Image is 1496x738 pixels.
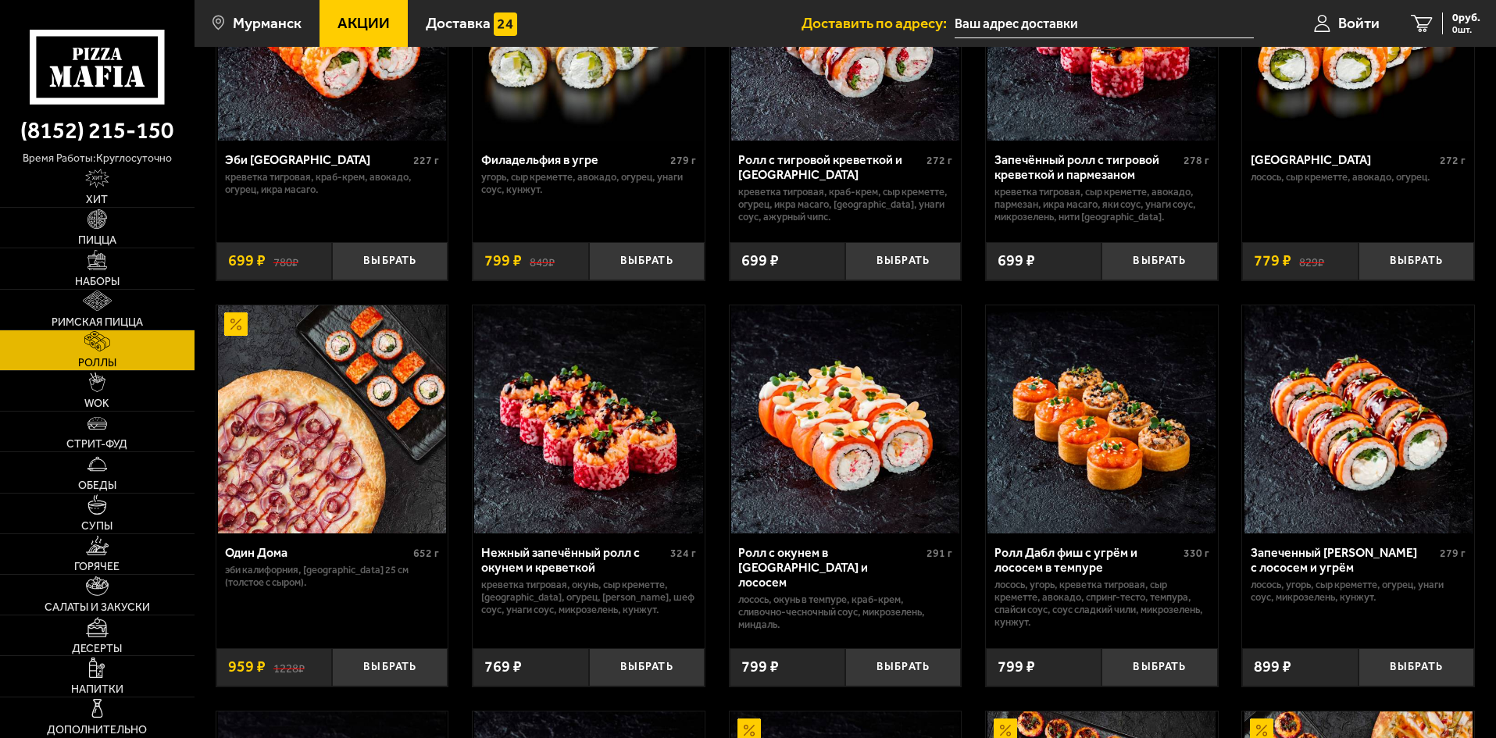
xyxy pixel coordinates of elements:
[332,648,448,686] button: Выбрать
[994,545,1180,575] div: Ролл Дабл фиш с угрём и лососем в темпуре
[225,564,440,589] p: Эби Калифорния, [GEOGRAPHIC_DATA] 25 см (толстое с сыром).
[730,305,962,533] a: Ролл с окунем в темпуре и лососем
[1440,547,1466,560] span: 279 г
[47,725,147,736] span: Дополнительно
[225,171,440,196] p: креветка тигровая, краб-крем, авокадо, огурец, икра масаго.
[228,659,266,675] span: 959 ₽
[225,545,410,560] div: Один Дома
[494,12,517,36] img: 15daf4d41897b9f0e9f617042186c801.svg
[1184,154,1209,167] span: 278 г
[78,480,116,491] span: Обеды
[474,305,702,533] img: Нежный запечённый ролл с окунем и креветкой
[1359,242,1474,280] button: Выбрать
[71,684,123,695] span: Напитки
[332,242,448,280] button: Выбрать
[1251,545,1436,575] div: Запеченный [PERSON_NAME] с лососем и угрём
[994,152,1180,182] div: Запечённый ролл с тигровой креветкой и пармезаном
[1452,25,1480,34] span: 0 шт.
[78,235,116,246] span: Пицца
[1254,659,1291,675] span: 899 ₽
[845,648,961,686] button: Выбрать
[994,579,1209,629] p: лосось, угорь, креветка тигровая, Сыр креметте, авокадо, спринг-тесто, темпура, спайси соус, соус...
[738,545,923,590] div: Ролл с окунем в [GEOGRAPHIC_DATA] и лососем
[74,562,120,572] span: Горячее
[927,547,952,560] span: 291 г
[738,152,923,182] div: Ролл с тигровой креветкой и [GEOGRAPHIC_DATA]
[589,648,705,686] button: Выбрать
[273,659,305,675] s: 1228 ₽
[927,154,952,167] span: 272 г
[845,242,961,280] button: Выбрать
[481,545,666,575] div: Нежный запечённый ролл с окунем и креветкой
[589,242,705,280] button: Выбрать
[741,253,779,269] span: 699 ₽
[1359,648,1474,686] button: Выбрать
[1338,16,1380,30] span: Войти
[84,398,109,409] span: WOK
[218,305,446,533] img: Один Дома
[45,602,150,613] span: Салаты и закуски
[987,305,1216,533] img: Ролл Дабл фиш с угрём и лососем в темпуре
[802,16,955,30] span: Доставить по адресу:
[1251,579,1466,604] p: лосось, угорь, Сыр креметте, огурец, унаги соус, микрозелень, кунжут.
[738,594,953,631] p: лосось, окунь в темпуре, краб-крем, сливочно-чесночный соус, микрозелень, миндаль.
[986,305,1218,533] a: Ролл Дабл фиш с угрём и лососем в темпуре
[1299,253,1324,269] s: 829 ₽
[998,659,1035,675] span: 799 ₽
[1101,242,1217,280] button: Выбрать
[233,16,302,30] span: Мурманск
[731,305,959,533] img: Ролл с окунем в темпуре и лососем
[1244,305,1473,533] img: Запеченный ролл Гурмэ с лососем и угрём
[1254,253,1291,269] span: 779 ₽
[228,253,266,269] span: 699 ₽
[216,305,448,533] a: АкционныйОдин Дома
[413,547,439,560] span: 652 г
[426,16,491,30] span: Доставка
[78,358,116,369] span: Роллы
[994,186,1209,223] p: креветка тигровая, Сыр креметте, авокадо, пармезан, икра масаго, яки соус, унаги соус, микрозелен...
[484,659,522,675] span: 769 ₽
[670,547,696,560] span: 324 г
[481,171,696,196] p: угорь, Сыр креметте, авокадо, огурец, унаги соус, кунжут.
[1452,12,1480,23] span: 0 руб.
[481,579,696,616] p: креветка тигровая, окунь, Сыр креметте, [GEOGRAPHIC_DATA], огурец, [PERSON_NAME], шеф соус, унаги...
[955,9,1254,38] input: Ваш адрес доставки
[670,154,696,167] span: 279 г
[1242,305,1474,533] a: Запеченный ролл Гурмэ с лососем и угрём
[1440,154,1466,167] span: 272 г
[1251,152,1436,167] div: [GEOGRAPHIC_DATA]
[1101,648,1217,686] button: Выбрать
[75,276,120,287] span: Наборы
[224,312,248,336] img: Акционный
[52,317,143,328] span: Римская пицца
[998,253,1035,269] span: 699 ₽
[530,253,555,269] s: 849 ₽
[66,439,127,450] span: Стрит-фуд
[1184,547,1209,560] span: 330 г
[337,16,390,30] span: Акции
[86,194,108,205] span: Хит
[273,253,298,269] s: 780 ₽
[481,152,666,167] div: Филадельфия в угре
[473,305,705,533] a: Нежный запечённый ролл с окунем и креветкой
[484,253,522,269] span: 799 ₽
[225,152,410,167] div: Эби [GEOGRAPHIC_DATA]
[741,659,779,675] span: 799 ₽
[81,521,112,532] span: Супы
[413,154,439,167] span: 227 г
[1251,171,1466,184] p: лосось, Сыр креметте, авокадо, огурец.
[72,644,122,654] span: Десерты
[738,186,953,223] p: креветка тигровая, краб-крем, Сыр креметте, огурец, икра масаго, [GEOGRAPHIC_DATA], унаги соус, а...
